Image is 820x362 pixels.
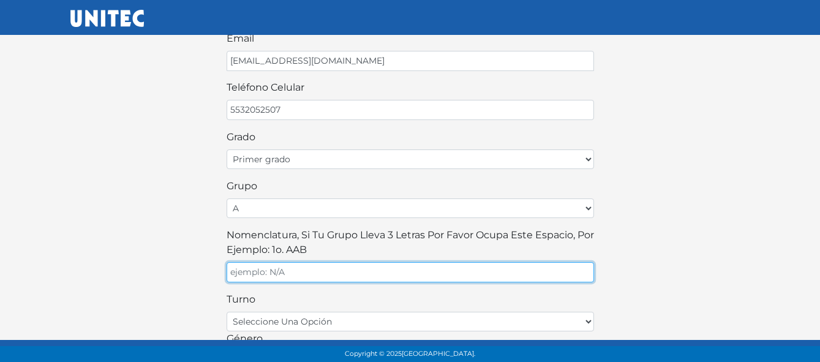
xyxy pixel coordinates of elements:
input: ejemplo: N/A [227,262,594,282]
input: ejemplo: email@unitec.mx [227,51,594,71]
label: género [227,331,263,346]
img: UNITEC [70,10,144,27]
label: Grado [227,130,255,145]
label: email [227,31,254,46]
label: Grupo [227,179,257,194]
label: turno [227,292,255,307]
span: [GEOGRAPHIC_DATA]. [402,350,475,358]
input: ejemplo: 5553259000 [227,100,594,120]
label: Nomenclatura, si tu grupo lleva 3 letras por favor ocupa este espacio, por ejemplo: 1o. AAB [227,228,594,257]
label: teléfono celular [227,80,304,95]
